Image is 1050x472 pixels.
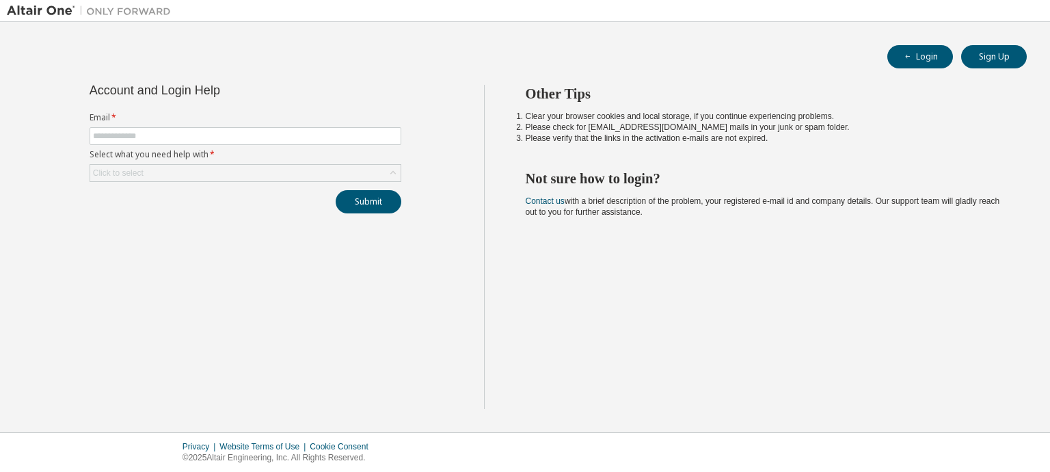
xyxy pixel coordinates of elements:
h2: Other Tips [526,85,1003,103]
div: Click to select [90,165,401,181]
label: Email [90,112,401,123]
button: Login [887,45,953,68]
h2: Not sure how to login? [526,170,1003,187]
div: Account and Login Help [90,85,339,96]
p: © 2025 Altair Engineering, Inc. All Rights Reserved. [183,452,377,464]
img: Altair One [7,4,178,18]
li: Please check for [EMAIL_ADDRESS][DOMAIN_NAME] mails in your junk or spam folder. [526,122,1003,133]
button: Submit [336,190,401,213]
a: Contact us [526,196,565,206]
div: Click to select [93,168,144,179]
div: Cookie Consent [310,441,376,452]
li: Please verify that the links in the activation e-mails are not expired. [526,133,1003,144]
div: Privacy [183,441,219,452]
li: Clear your browser cookies and local storage, if you continue experiencing problems. [526,111,1003,122]
button: Sign Up [961,45,1027,68]
label: Select what you need help with [90,149,401,160]
div: Website Terms of Use [219,441,310,452]
span: with a brief description of the problem, your registered e-mail id and company details. Our suppo... [526,196,1000,217]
